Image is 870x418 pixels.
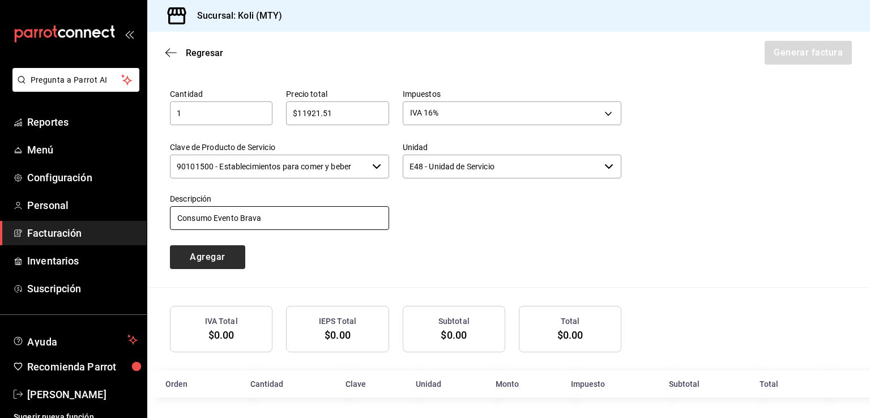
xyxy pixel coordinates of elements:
[12,68,139,92] button: Pregunta a Parrot AI
[27,114,138,130] span: Reportes
[27,387,138,402] span: [PERSON_NAME]
[170,89,272,97] label: Cantidad
[325,329,351,341] span: $0.00
[403,155,600,178] input: Elige una opción
[170,143,389,151] label: Clave de Producto de Servicio
[403,143,622,151] label: Unidad
[27,281,138,296] span: Suscripción
[410,107,439,118] span: IVA 16%
[319,315,356,327] h3: IEPS Total
[753,370,819,398] th: Total
[31,74,122,86] span: Pregunta a Parrot AI
[339,370,408,398] th: Clave
[441,329,467,341] span: $0.00
[27,359,138,374] span: Recomienda Parrot
[244,370,339,398] th: Cantidad
[186,48,223,58] span: Regresar
[27,253,138,268] span: Inventarios
[489,370,564,398] th: Monto
[27,142,138,157] span: Menú
[208,329,234,341] span: $0.00
[286,106,389,120] input: $0.00
[170,245,245,269] button: Agregar
[147,370,244,398] th: Orden
[564,370,662,398] th: Impuesto
[27,333,123,347] span: Ayuda
[205,315,238,327] h3: IVA Total
[27,225,138,241] span: Facturación
[557,329,583,341] span: $0.00
[170,194,389,202] label: Descripción
[165,48,223,58] button: Regresar
[170,206,389,230] input: 250 caracteres
[27,170,138,185] span: Configuración
[438,315,470,327] h3: Subtotal
[125,29,134,39] button: open_drawer_menu
[27,198,138,213] span: Personal
[561,315,580,327] h3: Total
[8,82,139,94] a: Pregunta a Parrot AI
[662,370,753,398] th: Subtotal
[170,155,368,178] input: Elige una opción
[403,89,622,97] label: Impuestos
[286,89,389,97] label: Precio total
[409,370,489,398] th: Unidad
[188,9,283,23] h3: Sucursal: Koli (MTY)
